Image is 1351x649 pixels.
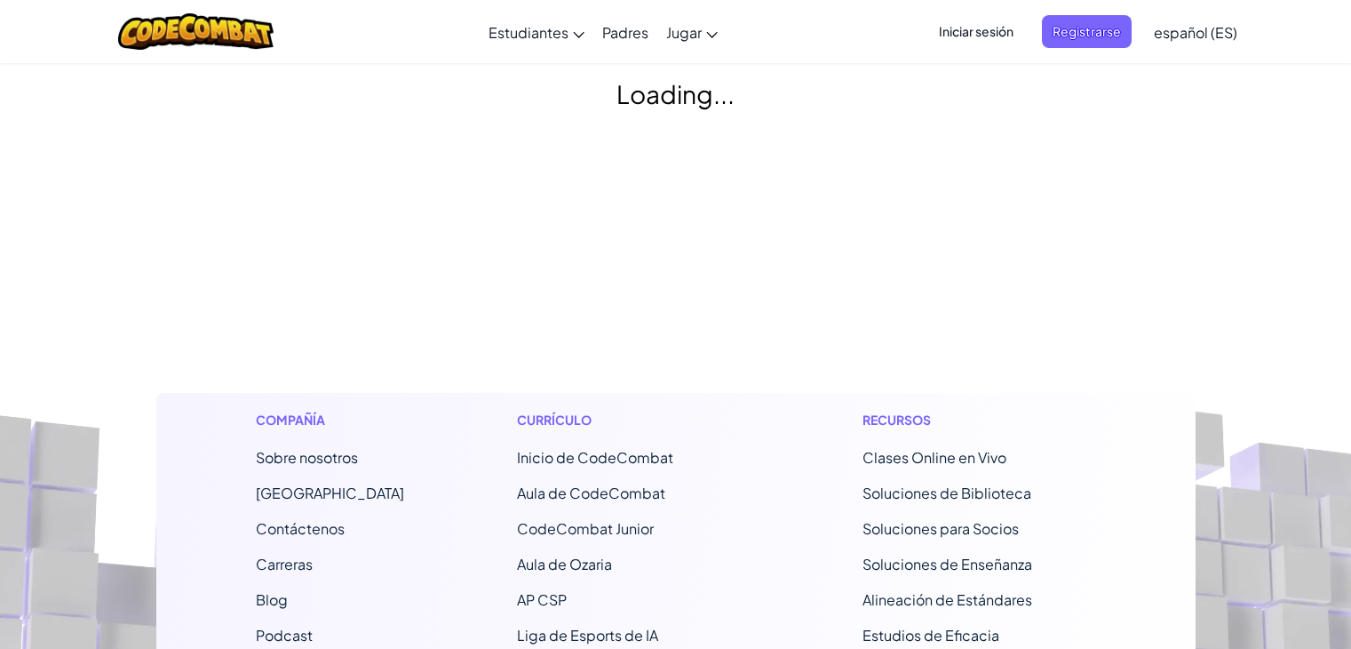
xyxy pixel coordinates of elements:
[489,23,568,42] span: Estudiantes
[480,8,593,56] a: Estudiantes
[657,8,727,56] a: Jugar
[928,15,1024,48] button: Iniciar sesión
[593,8,657,56] a: Padres
[256,519,345,538] span: Contáctenos
[118,13,274,50] img: CodeCombat logo
[862,555,1032,573] a: Soluciones de Enseñanza
[862,448,1006,467] a: Clases Online en Vivo
[256,555,313,573] a: Carreras
[256,448,358,467] a: Sobre nosotros
[256,590,288,609] a: Blog
[862,626,999,645] a: Estudios de Eficacia
[517,555,612,573] a: Aula de Ozaria
[862,590,1032,609] a: Alineación de Estándares
[862,484,1031,502] a: Soluciones de Biblioteca
[1042,15,1132,48] button: Registrarse
[517,590,567,609] a: AP CSP
[517,411,751,429] h1: Currículo
[256,626,313,645] a: Podcast
[256,411,404,429] h1: Compañía
[517,448,673,467] span: Inicio de CodeCombat
[862,411,1096,429] h1: Recursos
[1154,23,1237,42] span: español (ES)
[666,23,702,42] span: Jugar
[517,626,658,645] a: Liga de Esports de IA
[517,519,654,538] a: CodeCombat Junior
[517,484,665,502] a: Aula de CodeCombat
[862,519,1019,538] a: Soluciones para Socios
[1145,8,1246,56] a: español (ES)
[256,484,404,502] a: [GEOGRAPHIC_DATA]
